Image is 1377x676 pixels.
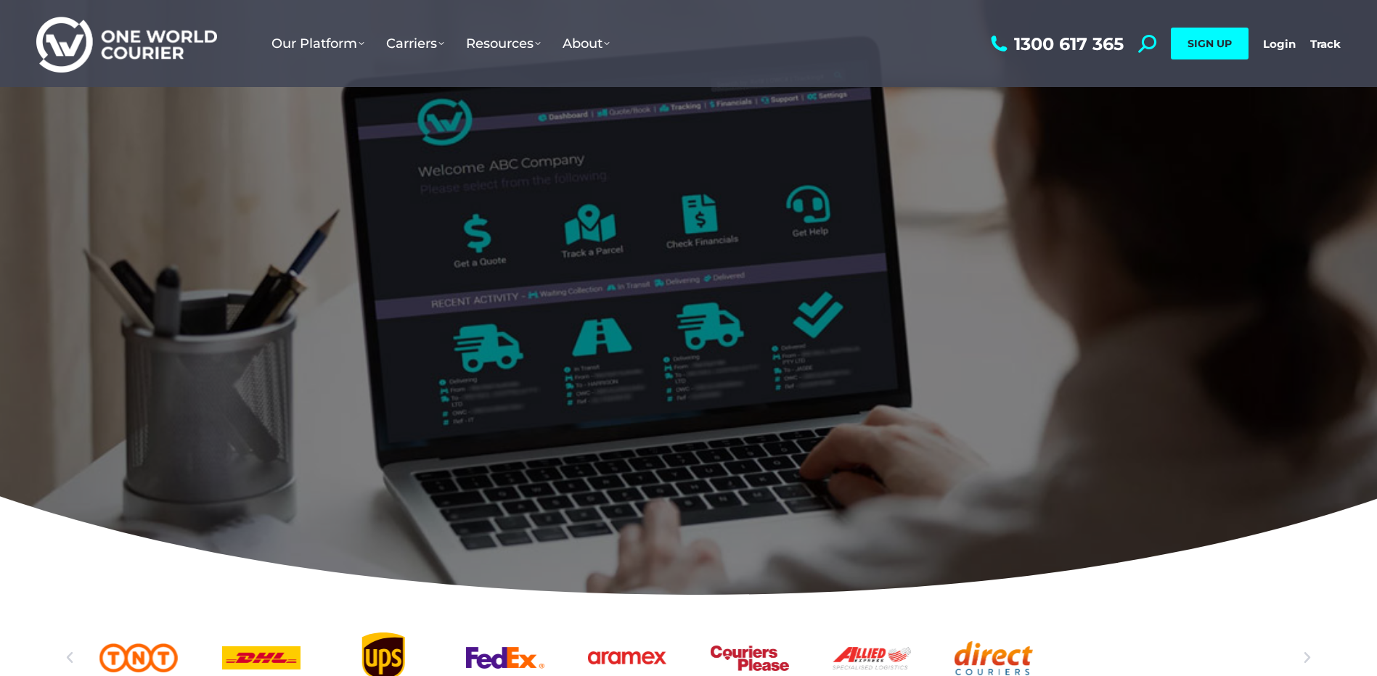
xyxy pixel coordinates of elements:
[1188,37,1232,50] span: SIGN UP
[386,36,444,51] span: Carriers
[1310,37,1341,51] a: Track
[466,36,541,51] span: Resources
[552,21,621,66] a: About
[375,21,455,66] a: Carriers
[261,21,375,66] a: Our Platform
[1171,28,1249,59] a: SIGN UP
[271,36,364,51] span: Our Platform
[987,35,1124,53] a: 1300 617 365
[36,15,217,73] img: One World Courier
[563,36,610,51] span: About
[1263,37,1296,51] a: Login
[455,21,552,66] a: Resources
